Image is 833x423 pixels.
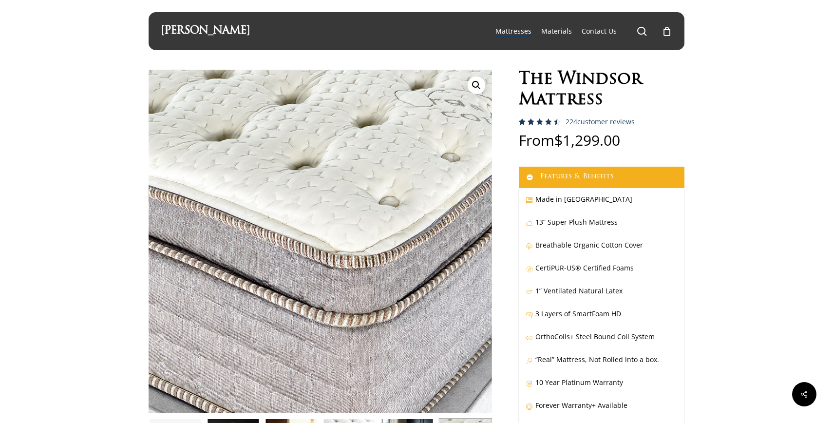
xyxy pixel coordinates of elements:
span: Rated out of 5 based on customer ratings [519,118,557,166]
span: 224 [566,117,577,126]
p: From [519,133,684,167]
a: Materials [541,26,572,36]
bdi: 1,299.00 [554,130,620,150]
a: View full-screen image gallery [468,77,485,94]
span: $ [554,130,563,150]
a: Mattresses [495,26,531,36]
h1: The Windsor Mattress [519,70,684,111]
p: CertiPUR-US® Certified Foams [526,262,678,285]
p: 1” Ventilated Natural Latex [526,285,678,308]
p: 10 Year Platinum Warranty [526,376,678,399]
p: OrthoCoils+ Steel Bound Coil System [526,330,678,353]
p: 3 Layers of SmartFoam HD [526,308,678,330]
a: 224customer reviews [566,118,635,126]
a: Features & Benefits [519,167,684,188]
div: Rated 4.59 out of 5 [519,118,561,125]
p: “Real” Mattress, Not Rolled into a box. [526,353,678,376]
p: Made in [GEOGRAPHIC_DATA] [526,193,678,216]
p: Forever Warranty+ Available [526,399,678,422]
a: [PERSON_NAME] [161,26,250,37]
a: Contact Us [582,26,617,36]
span: 223 [519,118,534,135]
nav: Main Menu [491,12,672,50]
a: Cart [662,26,672,37]
p: Breathable Organic Cotton Cover [526,239,678,262]
p: 13” Super Plush Mattress [526,216,678,239]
